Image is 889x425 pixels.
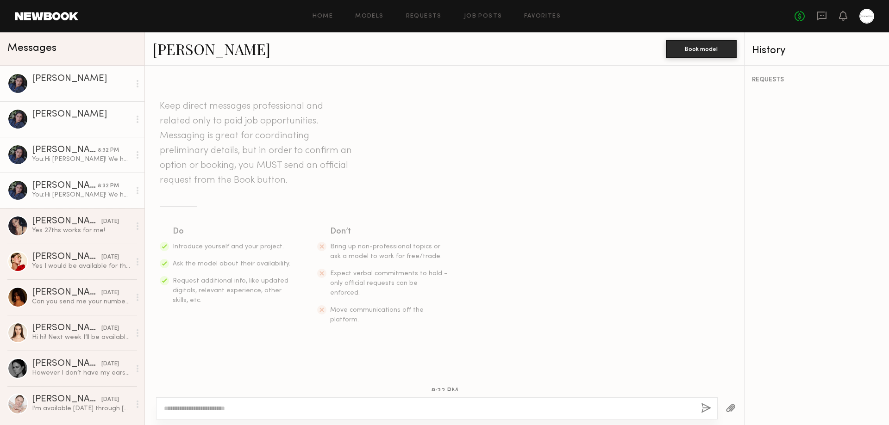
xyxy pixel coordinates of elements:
[32,297,131,306] div: Can you send me your number?
[101,253,119,262] div: [DATE]
[32,226,131,235] div: Yes 27ths works for me!
[32,262,131,271] div: Yes I would be available for the 27th :) Do you have a rate in mind ?
[101,217,119,226] div: [DATE]
[101,360,119,369] div: [DATE]
[32,395,101,404] div: [PERSON_NAME]
[330,244,442,259] span: Bring up non-professional topics or ask a model to work for free/trade.
[32,146,98,155] div: [PERSON_NAME]
[313,13,333,19] a: Home
[173,261,290,267] span: Ask the model about their availability.
[32,217,101,226] div: [PERSON_NAME]
[431,388,458,395] span: 8:32 PM
[101,324,119,333] div: [DATE]
[752,77,882,83] div: REQUESTS
[355,13,383,19] a: Models
[32,74,131,84] div: [PERSON_NAME]
[98,146,119,155] div: 8:32 PM
[101,289,119,297] div: [DATE]
[160,99,354,188] header: Keep direct messages professional and related only to paid job opportunities. Messaging is great ...
[330,225,449,238] div: Don’t
[101,395,119,404] div: [DATE]
[173,225,291,238] div: Do
[752,45,882,56] div: History
[32,333,131,342] div: Hi hi! Next week I’ll be available for a shoot [DATE] or [DATE]
[173,278,288,303] span: Request additional info, like updated digitals, relevant experience, other skills, etc.
[152,39,270,59] a: [PERSON_NAME]
[32,288,101,297] div: [PERSON_NAME]
[32,324,101,333] div: [PERSON_NAME]
[32,155,131,164] div: You: Hi [PERSON_NAME]! We have a jewelry company and looking to do some product shots! Are you av...
[406,13,442,19] a: Requests
[7,43,56,54] span: Messages
[32,110,131,119] div: [PERSON_NAME]
[32,191,131,199] div: You: Hi [PERSON_NAME]! We have a jewelry company and looking to do some product shots! Are you av...
[32,404,131,413] div: I’m available [DATE] through [DATE] and [DATE] this coming week let me know if any of these days ...
[666,44,737,52] a: Book model
[330,307,424,323] span: Move communications off the platform.
[524,13,561,19] a: Favorites
[32,359,101,369] div: [PERSON_NAME]
[173,244,284,250] span: Introduce yourself and your project.
[464,13,502,19] a: Job Posts
[666,40,737,58] button: Book model
[98,182,119,191] div: 8:32 PM
[32,253,101,262] div: [PERSON_NAME]
[32,181,98,191] div: [PERSON_NAME]
[330,271,447,296] span: Expect verbal commitments to hold - only official requests can be enforced.
[32,369,131,377] div: However I don’t have my ears pierced 🫣 but I have faked it on a few shoots !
